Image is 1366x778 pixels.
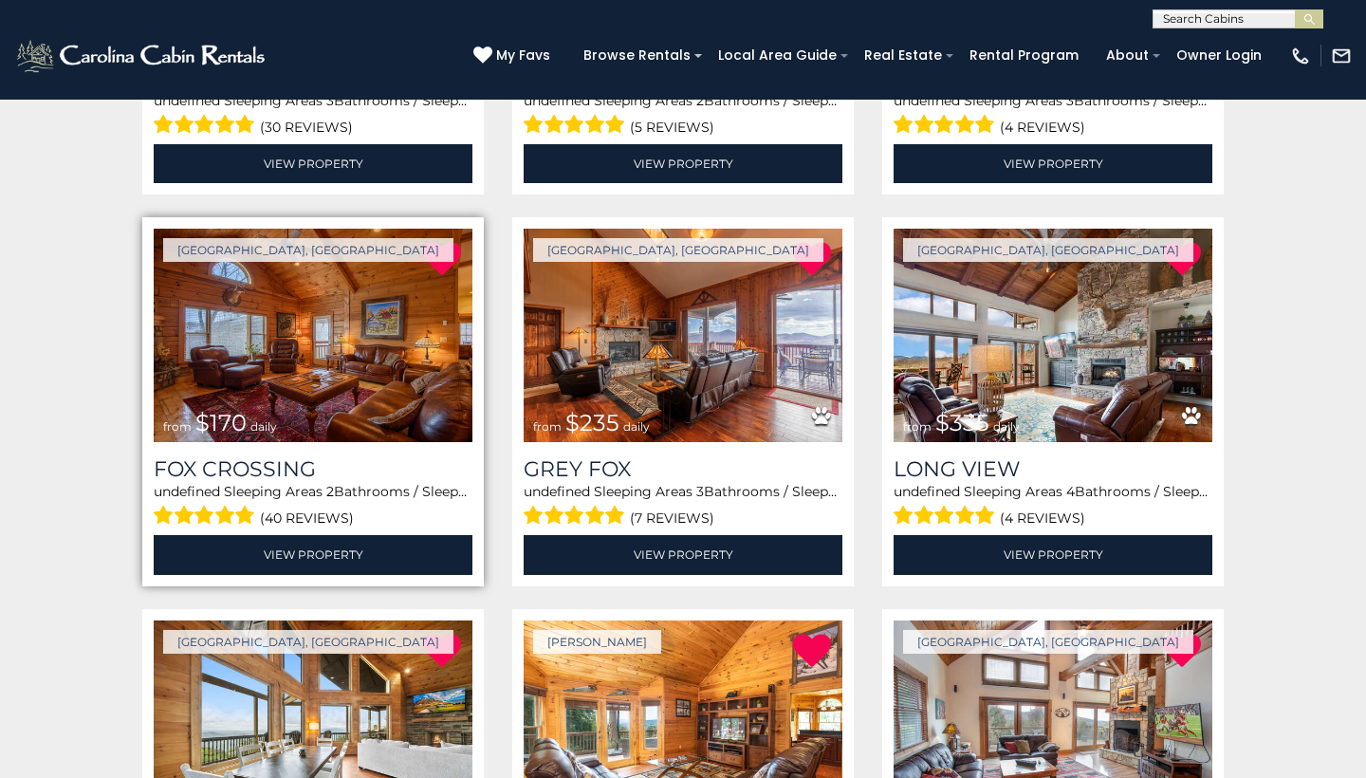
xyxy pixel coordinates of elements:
[894,482,1212,530] div: Bathrooms / Sleeps:
[838,92,846,109] span: 8
[533,630,661,654] a: [PERSON_NAME]
[894,144,1212,183] a: View Property
[1167,41,1271,70] a: Owner Login
[709,41,846,70] a: Local Area Guide
[154,91,472,139] div: Bathrooms / Sleeps:
[1066,92,1074,109] span: 3
[260,506,354,530] span: (40 reviews)
[524,482,842,530] div: Bathrooms / Sleeps:
[14,37,270,75] img: White-1-2.png
[993,419,1020,434] span: daily
[855,41,951,70] a: Real Estate
[960,41,1088,70] a: Rental Program
[326,483,334,500] span: 2
[524,91,842,139] div: Bathrooms / Sleeps:
[1000,115,1085,139] span: (4 reviews)
[894,91,1212,139] div: Bathrooms / Sleeps:
[696,92,704,109] span: 2
[1331,46,1352,66] img: mail-regular-white.png
[565,409,619,436] span: $235
[894,92,1062,109] span: undefined Sleeping Areas
[524,483,692,500] span: undefined Sleeping Areas
[903,630,1193,654] a: [GEOGRAPHIC_DATA], [GEOGRAPHIC_DATA]
[1208,92,1221,109] span: 10
[524,92,692,109] span: undefined Sleeping Areas
[903,419,932,434] span: from
[260,115,353,139] span: (30 reviews)
[935,409,989,436] span: $335
[524,144,842,183] a: View Property
[163,630,453,654] a: [GEOGRAPHIC_DATA], [GEOGRAPHIC_DATA]
[154,535,472,574] a: View Property
[1097,41,1158,70] a: About
[468,92,481,109] span: 10
[1066,483,1075,500] span: 4
[468,483,476,500] span: 8
[630,115,714,139] span: (5 reviews)
[524,229,842,442] a: Grey Fox from $235 daily
[838,483,850,500] span: 12
[894,483,1062,500] span: undefined Sleeping Areas
[696,483,704,500] span: 3
[250,419,277,434] span: daily
[533,419,562,434] span: from
[793,632,831,672] a: Remove from favorites
[1000,506,1085,530] span: (4 reviews)
[154,229,472,442] img: Fox Crossing
[623,419,650,434] span: daily
[1290,46,1311,66] img: phone-regular-white.png
[524,229,842,442] img: Grey Fox
[154,456,472,482] a: Fox Crossing
[154,92,323,109] span: undefined Sleeping Areas
[473,46,555,66] a: My Favs
[154,229,472,442] a: Fox Crossing from $170 daily
[894,456,1212,482] a: Long View
[496,46,550,65] span: My Favs
[163,238,453,262] a: [GEOGRAPHIC_DATA], [GEOGRAPHIC_DATA]
[1209,483,1222,500] span: 10
[574,41,700,70] a: Browse Rentals
[524,456,842,482] a: Grey Fox
[894,229,1212,442] a: Long View from $335 daily
[894,535,1212,574] a: View Property
[630,506,714,530] span: (7 reviews)
[903,238,1193,262] a: [GEOGRAPHIC_DATA], [GEOGRAPHIC_DATA]
[154,483,323,500] span: undefined Sleeping Areas
[524,535,842,574] a: View Property
[195,409,247,436] span: $170
[533,238,823,262] a: [GEOGRAPHIC_DATA], [GEOGRAPHIC_DATA]
[163,419,192,434] span: from
[894,229,1212,442] img: Long View
[154,144,472,183] a: View Property
[326,92,334,109] span: 3
[154,482,472,530] div: Bathrooms / Sleeps:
